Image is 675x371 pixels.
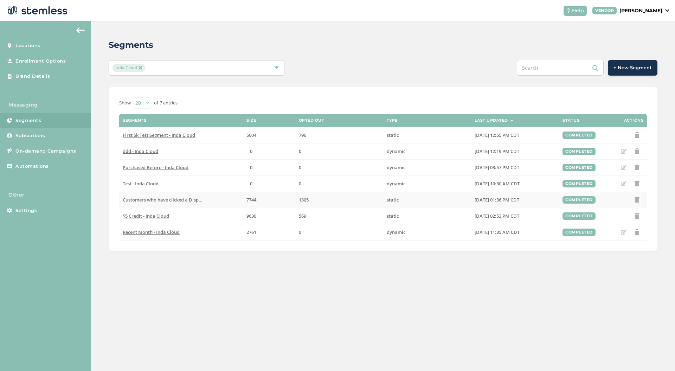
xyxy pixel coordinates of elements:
[211,148,292,154] label: 0
[112,64,145,72] span: Inda Cloud
[475,181,555,187] label: 05/30/2025 10:30 AM CDT
[123,180,159,187] span: Test - Inda Cloud
[250,148,252,154] span: 0
[387,148,405,154] span: dynamic
[299,118,324,123] label: Opted Out
[562,212,596,220] div: completed
[123,165,204,171] label: Purchased Before - Inda Cloud
[592,7,617,14] div: VENDOR
[246,213,256,219] span: 9630
[15,117,41,124] span: Segments
[387,132,468,138] label: static
[475,148,519,154] span: [DATE] 12:19 PM CDT
[387,132,399,138] span: static
[109,39,153,51] h2: Segments
[123,229,180,235] span: Recent Month - Inda Cloud
[211,132,292,138] label: 5004
[299,148,380,154] label: 0
[211,197,292,203] label: 7744
[15,148,76,155] span: On-demand Campaigns
[387,164,405,171] span: dynamic
[250,180,252,187] span: 0
[613,64,652,71] span: + New Segment
[475,148,555,154] label: 05/23/2025 12:19 PM CDT
[475,132,555,138] label: 03/14/2025 12:55 PM CDT
[123,213,169,219] span: $5 Credit - Inda Cloud
[387,213,468,219] label: static
[608,60,657,76] button: + New Segment
[387,180,405,187] span: dynamic
[562,132,596,139] div: completed
[475,132,519,138] span: [DATE] 12:55 PM CDT
[123,197,204,203] label: Customers who have clicked a Dispatch link (as of 5/29/25) - Inda Cloud
[387,181,468,187] label: dynamic
[619,7,662,14] p: [PERSON_NAME]
[387,148,468,154] label: dynamic
[15,73,50,80] span: Brand Details
[562,164,596,171] div: completed
[154,100,178,107] label: of 7 entries
[123,148,158,154] span: ddd - Inda Cloud
[665,9,669,12] img: icon_down-arrow-small-66adaf34.svg
[387,213,399,219] span: static
[562,180,596,187] div: completed
[510,120,514,122] img: icon-sort-1e1d7615.svg
[562,148,596,155] div: completed
[123,229,204,235] label: Recent Month - Inda Cloud
[475,197,519,203] span: [DATE] 01:36 PM CDT
[123,181,204,187] label: Test - Inda Cloud
[123,164,188,171] span: Purchased Before - Inda Cloud
[123,197,274,203] span: Customers who have clicked a Dispatch link (as of [DATE]) - Inda Cloud
[15,132,45,139] span: Subscribers
[475,229,555,235] label: 07/18/2025 11:35 AM CDT
[517,60,604,76] input: Search
[123,132,195,138] span: First 5k Test Segment - Inda Cloud
[299,213,380,219] label: 569
[562,196,596,204] div: completed
[123,118,146,123] label: Segments
[76,27,85,33] img: icon-arrow-back-accent-c549486e.svg
[562,229,596,236] div: completed
[475,165,555,171] label: 05/23/2025 03:57 PM CDT
[299,132,306,138] span: 796
[299,165,380,171] label: 0
[15,163,49,170] span: Automations
[139,66,142,69] img: icon-close-accent-8a337256.svg
[211,181,292,187] label: 0
[299,197,309,203] span: 1305
[475,197,555,203] label: 05/30/2025 01:36 PM CDT
[387,118,398,123] label: Type
[299,197,380,203] label: 1305
[211,213,292,219] label: 9630
[299,229,380,235] label: 0
[246,132,256,138] span: 5004
[299,132,380,138] label: 796
[566,8,571,13] img: icon-help-white-03924b79.svg
[119,100,131,107] label: Show
[387,165,468,171] label: dynamic
[250,164,252,171] span: 0
[299,213,306,219] span: 569
[246,118,256,123] label: Size
[387,197,468,203] label: static
[475,118,508,123] label: Last Updated
[299,148,301,154] span: 0
[299,181,380,187] label: 0
[640,337,675,371] iframe: Chat Widget
[475,229,520,235] span: [DATE] 11:35 AM CDT
[475,213,519,219] span: [DATE] 02:53 PM CDT
[475,164,519,171] span: [DATE] 03:57 PM CDT
[15,42,40,49] span: Locations
[387,197,399,203] span: static
[211,165,292,171] label: 0
[123,148,204,154] label: ddd - Inda Cloud
[387,229,468,235] label: dynamic
[475,213,555,219] label: 06/06/2025 02:53 PM CDT
[15,58,66,65] span: Enrollment Options
[475,180,520,187] span: [DATE] 10:30 AM CDT
[562,118,579,123] label: Status
[15,207,37,214] span: Settings
[387,229,405,235] span: dynamic
[123,213,204,219] label: $5 Credit - Inda Cloud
